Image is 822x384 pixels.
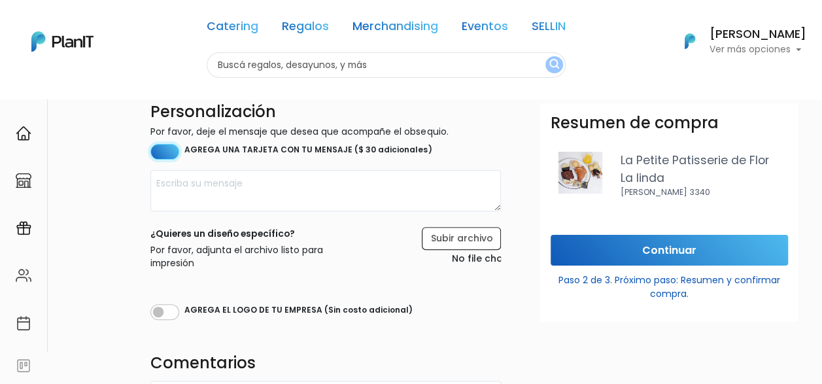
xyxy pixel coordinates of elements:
p: La Petite Patisserie de Flor [621,152,788,169]
a: Merchandising [352,21,438,37]
h6: [PERSON_NAME] [710,29,806,41]
img: PlanIt Logo [676,27,704,56]
p: ¿Quieres un diseño específico? [150,227,334,241]
p: Por favor, deje el mensaje que desea que acompañe el obsequio. [150,125,501,139]
p: Ver más opciones [710,45,806,54]
a: SELLIN [532,21,566,37]
img: marketplace-4ceaa7011d94191e9ded77b95e3339b90024bf715f7c57f8cf31f2d8c509eaba.svg [16,173,31,188]
img: people-662611757002400ad9ed0e3c099ab2801c6687ba6c219adb57efc949bc21e19d.svg [16,268,31,283]
input: Buscá regalos, desayunos, y más [207,52,566,78]
img: feedback-78b5a0c8f98aac82b08bfc38622c3050aee476f2c9584af64705fc4e61158814.svg [16,358,31,374]
p: Paso 2 de 3. Próximo paso: Resumen y confirmar compra. [551,268,788,301]
input: Continuar [551,235,788,266]
label: AGREGA UNA TARJETA CON TU MENSAJE ($ 30 adicionales) [184,144,432,160]
a: Regalos [282,21,329,37]
img: PlanIt Logo [31,31,94,52]
h4: Comentarios [150,354,501,375]
img: home-e721727adea9d79c4d83392d1f703f7f8bce08238fde08b1acbfd93340b81755.svg [16,126,31,141]
div: ¿Necesitás ayuda? [67,12,188,38]
button: PlanIt Logo [PERSON_NAME] Ver más opciones [668,24,806,58]
a: Catering [207,21,258,37]
img: campaigns-02234683943229c281be62815700db0a1741e53638e28bf9629b52c665b00959.svg [16,220,31,236]
p: Por favor, adjunta el archivo listo para impresión [150,243,334,271]
h3: Resumen de compra [551,114,719,133]
p: [PERSON_NAME] 3340 [621,186,788,198]
img: search_button-432b6d5273f82d61273b3651a40e1bd1b912527efae98b1b7a1b2c0702e16a8d.svg [549,59,559,71]
img: La_linda-PhotoRoom.png [551,152,610,194]
a: Eventos [462,21,508,37]
img: calendar-87d922413cdce8b2cf7b7f5f62616a5cf9e4887200fb71536465627b3292af00.svg [16,315,31,331]
h4: Personalización [150,104,501,122]
label: AGREGA EL LOGO DE TU EMPRESA (Sin costo adicional) [184,304,413,320]
p: La linda [621,169,788,186]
